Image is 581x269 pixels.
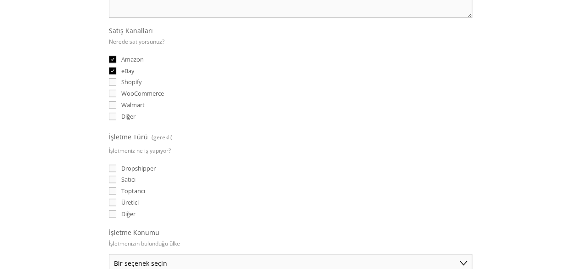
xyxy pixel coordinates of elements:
[121,89,164,97] font: WooCommerce
[121,67,135,75] font: eBay
[109,26,153,35] font: Satış Kanalları
[109,147,171,155] font: İşletmeniz ne iş yapıyor?
[109,38,164,46] font: Nerede satıyorsunuz?
[121,78,142,86] font: Shopify
[109,67,116,74] input: eBay
[121,175,135,183] font: Satıcı
[151,133,172,141] font: (gerekli)
[121,55,144,63] font: Amazon
[109,199,116,206] input: Üretici
[121,101,145,109] font: Walmart
[109,228,159,237] font: İşletme Konumu
[109,132,148,141] font: İşletme Türü
[121,198,139,206] font: Üretici
[109,56,116,63] input: Amazon
[121,187,145,195] font: Toptancı
[109,240,180,247] font: İşletmenizin bulunduğu ülke
[121,164,156,172] font: Dropshipper
[109,101,116,109] input: Walmart
[121,210,135,218] font: Diğer
[109,78,116,86] input: Shopify
[109,165,116,172] input: Dropshipper
[109,113,116,120] input: Diğer
[121,112,135,120] font: Diğer
[109,187,116,195] input: Toptancı
[109,176,116,183] input: Satıcı
[109,90,116,97] input: WooCommerce
[109,210,116,217] input: Diğer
